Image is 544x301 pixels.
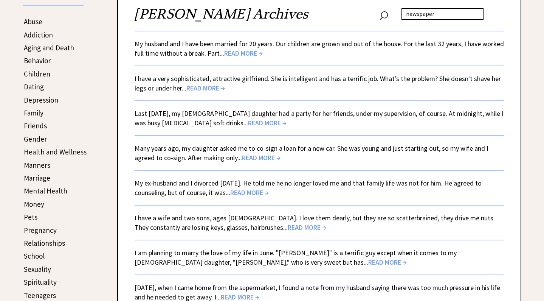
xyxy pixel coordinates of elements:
a: Marriage [24,173,50,182]
a: Relationships [24,239,65,248]
a: Friends [24,121,47,130]
a: Many years ago, my daughter asked me to co-sign a loan for a new car. She was young and just star... [135,144,488,162]
a: Health and Wellness [24,147,87,156]
a: Last [DATE], my [DEMOGRAPHIC_DATA] daughter had a party for her friends, under my supervision, of... [135,109,504,127]
img: search_nav.png [379,9,388,20]
a: Abuse [24,17,42,26]
a: Spirituality [24,278,57,287]
a: Dating [24,82,44,91]
span: READ MORE → [288,223,326,232]
a: My ex-husband and I divorced [DATE]. He told me he no longer loved me and that family life was no... [135,179,482,197]
a: Addiction [24,30,53,39]
input: search [401,8,484,20]
a: Aging and Death [24,43,74,52]
a: Money [24,200,44,209]
a: Gender [24,134,47,143]
span: READ MORE → [224,49,263,58]
a: Sexuality [24,265,51,274]
a: Family [24,108,43,117]
a: Manners [24,161,50,170]
a: Pets [24,212,37,221]
a: Behavior [24,56,51,65]
span: READ MORE → [230,188,269,197]
span: READ MORE → [242,153,281,162]
a: I have a wife and two sons, ages [DEMOGRAPHIC_DATA]. I love them dearly, but they are so scatterb... [135,214,495,232]
a: Children [24,69,50,78]
span: READ MORE → [248,119,287,127]
a: I have a very sophisticated, attractive girlfriend. She is intelligent and has a terrific job. Wh... [135,74,501,92]
a: Teenagers [24,291,56,300]
a: I am planning to marry the love of my life in June. "[PERSON_NAME]" is a terrific guy except when... [135,248,457,267]
span: READ MORE → [368,258,407,267]
a: Depression [24,95,58,104]
h2: [PERSON_NAME] Archives [135,5,504,31]
a: My husband and I have been married for 20 years. Our children are grown and out of the house. For... [135,39,504,58]
span: READ MORE → [186,84,225,92]
a: Pregnancy [24,226,57,235]
a: School [24,251,45,260]
a: Mental Health [24,186,67,195]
